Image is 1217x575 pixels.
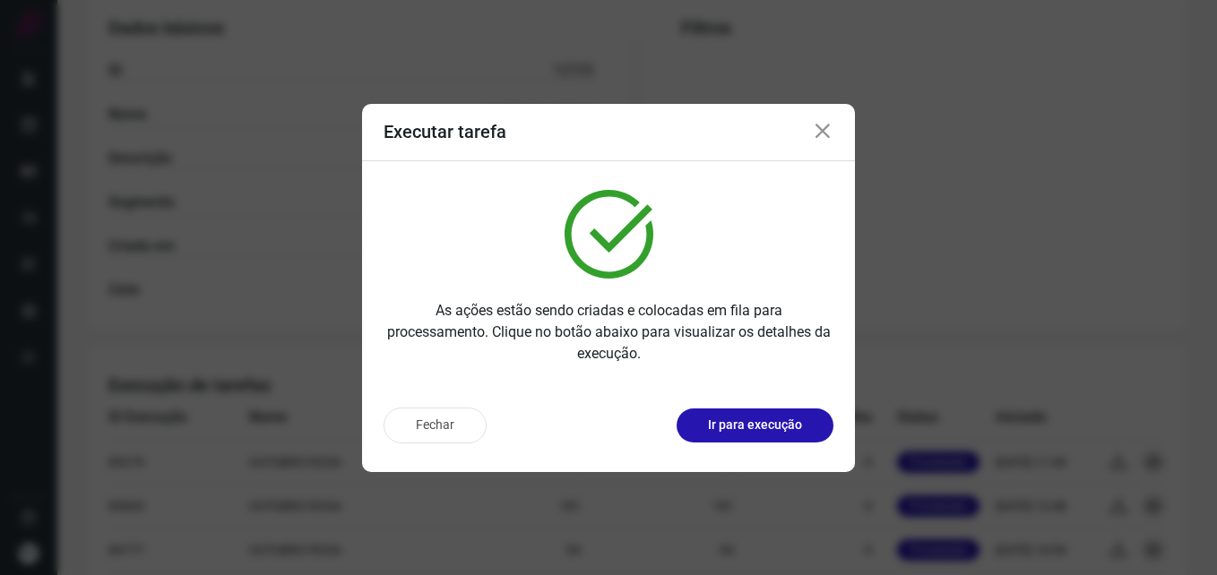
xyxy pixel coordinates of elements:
[384,300,833,365] p: As ações estão sendo criadas e colocadas em fila para processamento. Clique no botão abaixo para ...
[384,408,487,443] button: Fechar
[384,121,506,142] h3: Executar tarefa
[565,190,653,279] img: verified.svg
[708,416,802,434] p: Ir para execução
[677,408,833,442] button: Ir para execução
